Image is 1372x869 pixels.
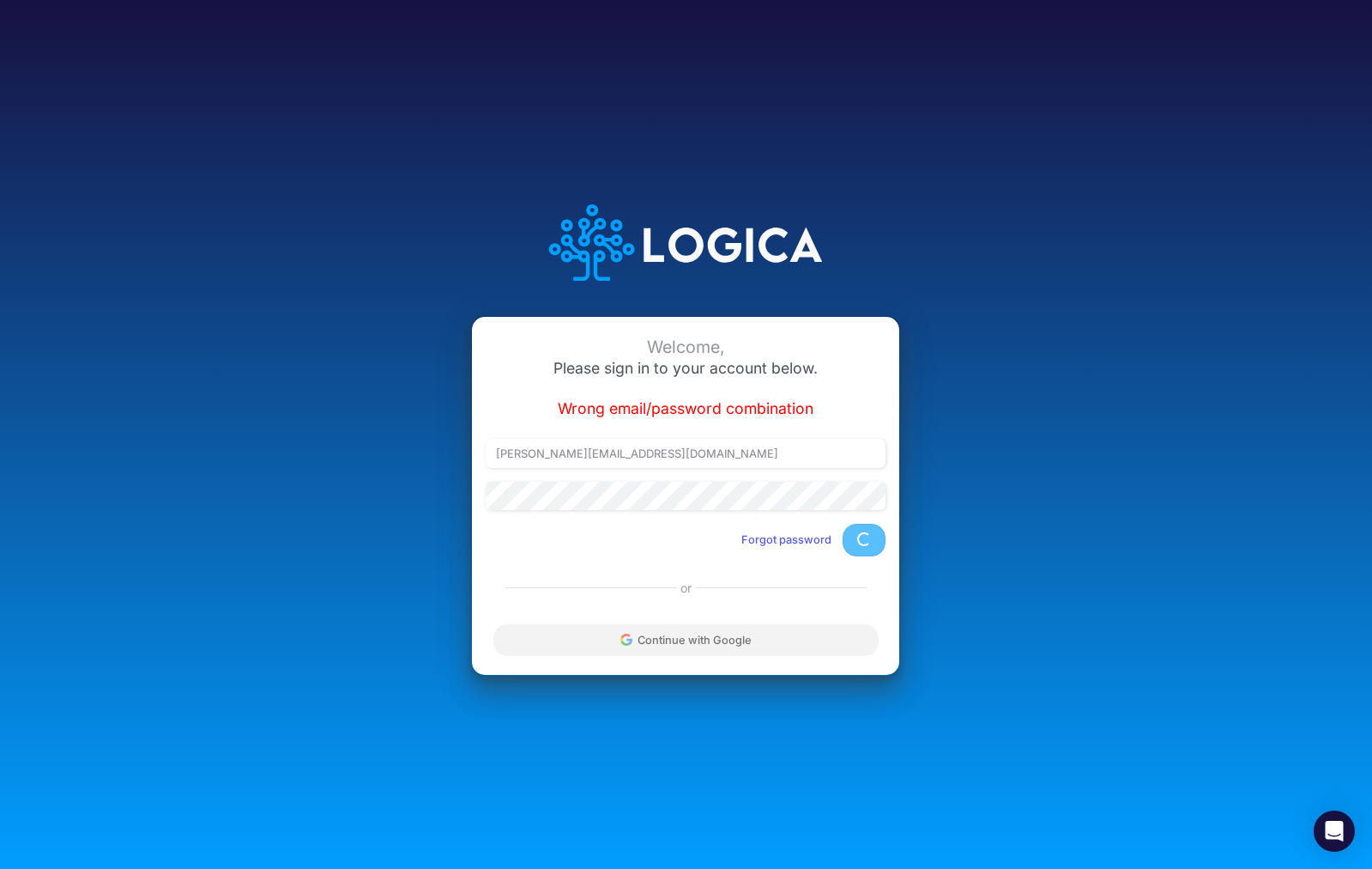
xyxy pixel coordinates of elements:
[1314,811,1355,852] div: Open Intercom Messenger
[553,359,818,377] span: Please sign in to your account below.
[558,399,813,417] span: Wrong email/password combination
[486,337,885,357] div: Welcome,
[486,439,885,468] input: Email
[730,526,843,554] button: Forgot password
